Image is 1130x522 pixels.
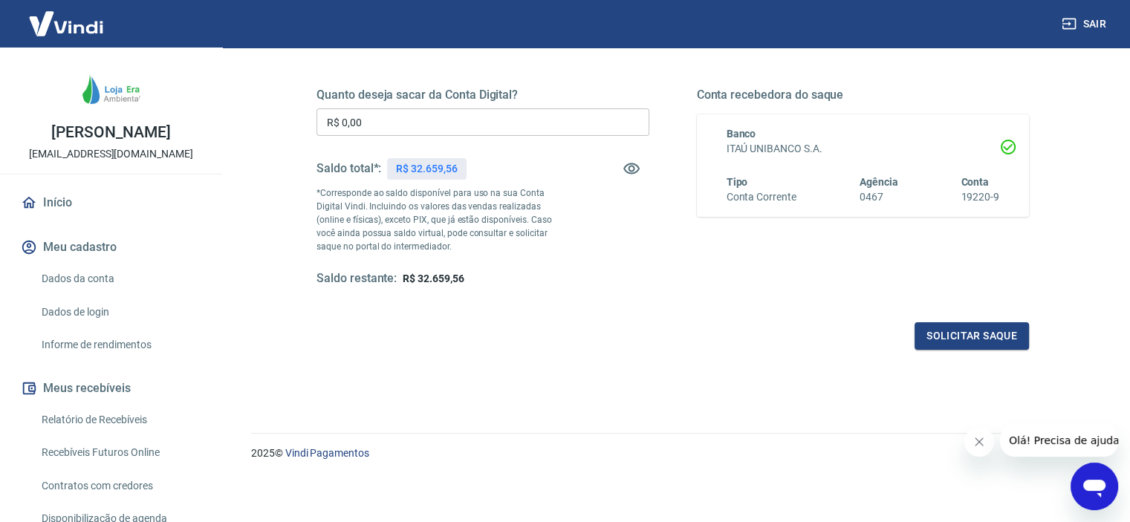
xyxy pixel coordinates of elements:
a: Informe de rendimentos [36,330,204,360]
img: 68d88ceb-523a-4ff6-a317-b1867d11f57d.jpeg [82,59,141,119]
a: Dados de login [36,297,204,327]
h6: Conta Corrente [727,189,796,205]
h6: 0467 [860,189,898,205]
p: [EMAIL_ADDRESS][DOMAIN_NAME] [29,146,193,162]
h5: Saldo restante: [316,271,397,287]
span: Conta [961,176,989,188]
a: Vindi Pagamentos [285,447,369,459]
iframe: Fechar mensagem [964,427,994,457]
a: Dados da conta [36,264,204,294]
h6: 19220-9 [961,189,999,205]
h5: Saldo total*: [316,161,381,176]
p: 2025 © [251,446,1094,461]
button: Solicitar saque [915,322,1029,350]
button: Sair [1059,10,1112,38]
span: Olá! Precisa de ajuda? [9,10,125,22]
p: [PERSON_NAME] [51,125,170,140]
img: Vindi [18,1,114,46]
h6: ITAÚ UNIBANCO S.A. [727,141,1000,157]
span: Tipo [727,176,748,188]
a: Contratos com credores [36,471,204,501]
span: Banco [727,128,756,140]
iframe: Mensagem da empresa [1000,424,1118,457]
h5: Quanto deseja sacar da Conta Digital? [316,88,649,102]
button: Meus recebíveis [18,372,204,405]
p: R$ 32.659,56 [396,161,457,177]
a: Início [18,186,204,219]
a: Recebíveis Futuros Online [36,437,204,468]
span: Agência [860,176,898,188]
p: *Corresponde ao saldo disponível para uso na sua Conta Digital Vindi. Incluindo os valores das ve... [316,186,566,253]
span: R$ 32.659,56 [403,273,464,284]
a: Relatório de Recebíveis [36,405,204,435]
button: Meu cadastro [18,231,204,264]
iframe: Botão para abrir a janela de mensagens [1071,463,1118,510]
h5: Conta recebedora do saque [697,88,1030,102]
